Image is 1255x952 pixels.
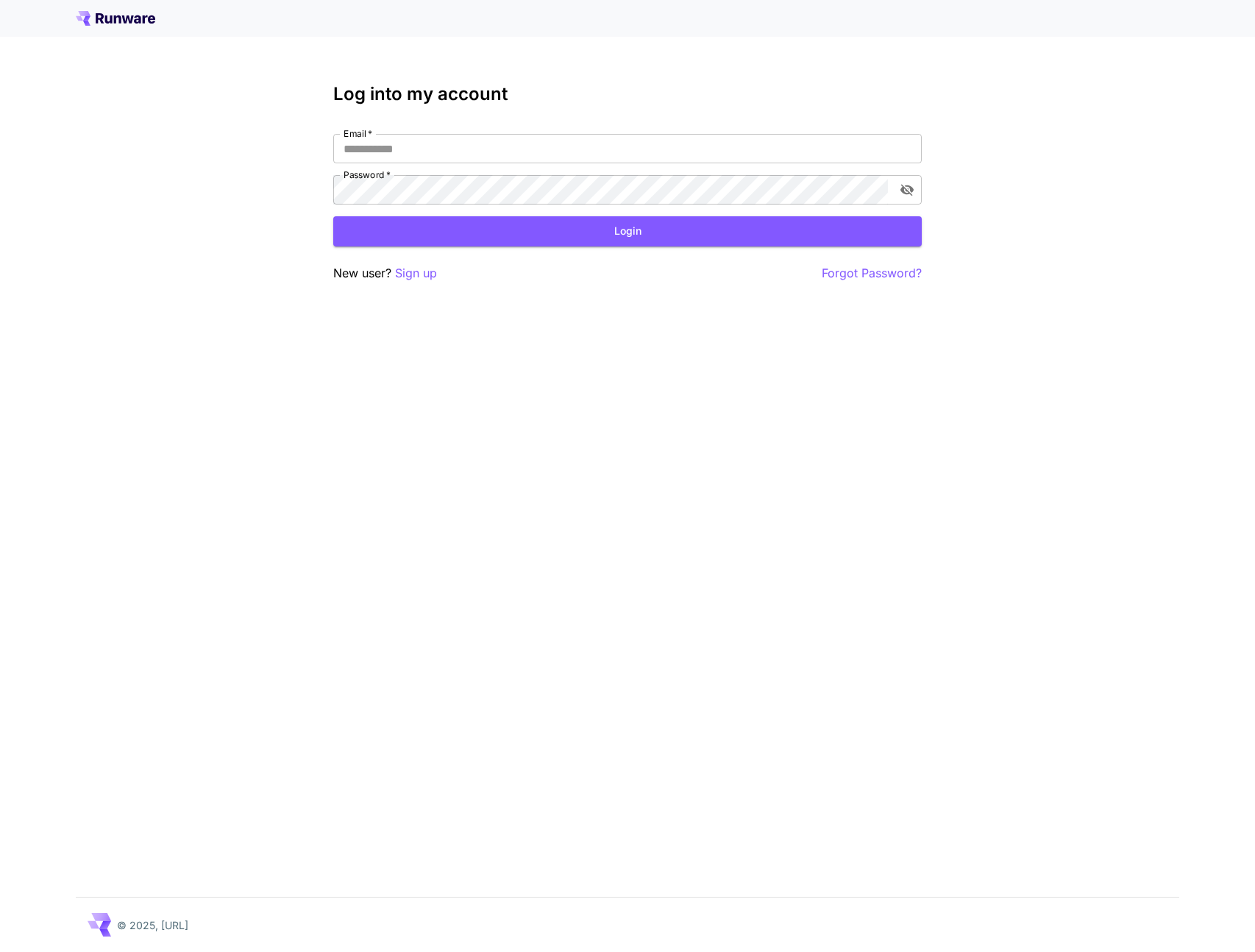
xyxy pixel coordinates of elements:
button: Sign up [395,264,437,283]
p: New user? [333,264,437,283]
button: toggle password visibility [894,177,920,203]
p: © 2025, [URL] [117,917,188,933]
label: Password [344,168,391,181]
button: Forgot Password? [822,264,922,283]
button: Login [333,216,922,246]
label: Email [344,127,372,140]
h3: Log into my account [333,84,922,104]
